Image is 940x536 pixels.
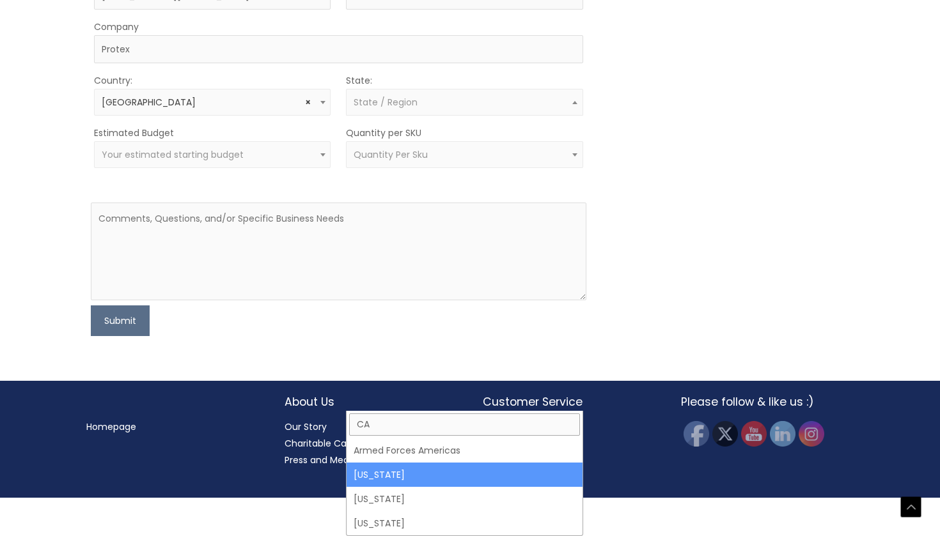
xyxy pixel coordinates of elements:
[86,420,136,433] a: Homepage
[91,305,150,336] button: Submit
[102,96,324,109] span: United States
[347,438,582,463] li: Armed Forces Americas
[684,421,709,447] img: Facebook
[285,418,457,468] nav: About Us
[347,487,582,511] li: [US_STATE]
[22,493,918,494] div: Copyright © 2025
[94,35,583,63] input: Company Name
[285,394,457,410] h2: About Us
[346,125,421,141] label: Quantity per SKU
[285,437,367,450] a: Charitable Causes
[712,421,738,447] img: Twitter
[681,394,854,410] h2: Please follow & like us :)
[354,96,418,109] span: State / Region
[347,463,582,487] li: [US_STATE]
[285,454,357,466] a: Press and Media
[94,72,132,89] label: Country:
[285,420,327,433] a: Our Story
[346,72,372,89] label: State:
[354,148,428,161] span: Quantity Per Sku
[94,19,139,35] label: Company
[483,394,655,410] h2: Customer Service
[102,148,244,161] span: Your estimated starting budget
[86,418,259,435] nav: Menu
[94,125,174,141] label: Estimated Budget
[94,89,331,116] span: United States
[22,494,918,496] div: All material on this Website, including design, text, images, logos and sounds, are owned by Cosm...
[305,96,311,109] span: Remove all items
[347,511,582,535] li: [US_STATE]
